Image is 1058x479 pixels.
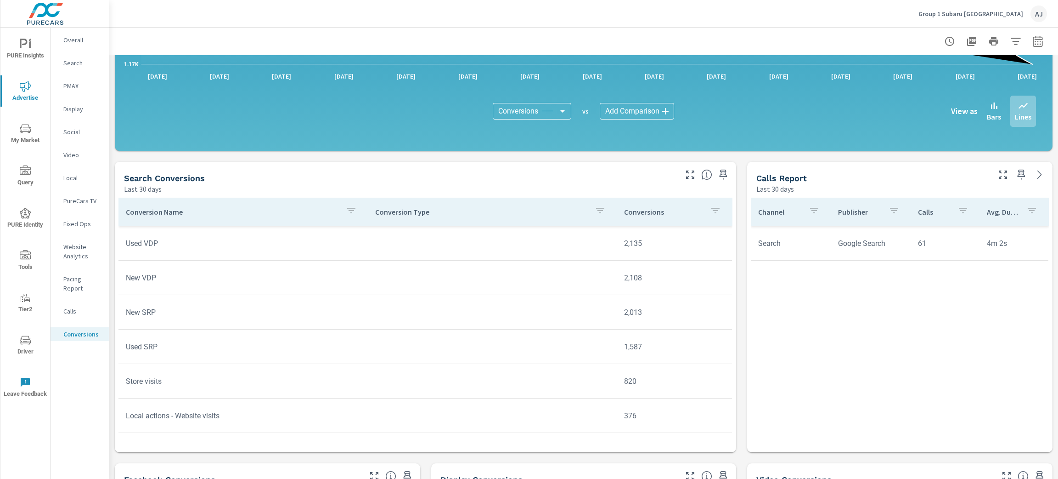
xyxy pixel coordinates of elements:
p: [DATE] [887,72,919,81]
div: Display [51,102,109,116]
p: PMAX [63,81,101,91]
td: 4m 2s [979,232,1048,255]
p: Pacing Report [63,274,101,293]
span: Search Conversions include Actions, Leads and Unmapped Conversions [701,169,712,180]
td: 2,013 [617,301,732,324]
p: [DATE] [390,72,422,81]
p: [DATE] [265,72,298,81]
p: Publisher [838,207,881,217]
div: Conversions [51,327,109,341]
p: Fixed Ops [63,219,101,228]
p: [DATE] [514,72,546,81]
h5: Search Conversions [124,173,205,183]
td: 61 [911,232,979,255]
p: Lines [1015,111,1031,122]
span: Leave Feedback [3,377,47,399]
p: Website Analytics [63,242,101,261]
a: See more details in report [1032,167,1047,182]
p: Group 1 Subaru [GEOGRAPHIC_DATA] [918,10,1023,18]
p: Search [63,58,101,68]
td: New SRP [118,301,368,324]
div: Video [51,148,109,162]
td: Search [751,232,831,255]
p: [DATE] [700,72,732,81]
td: Used VDP [118,232,368,255]
p: [DATE] [825,72,857,81]
td: 820 [617,370,732,393]
p: Calls [63,307,101,316]
div: Add Comparison [600,103,674,120]
p: Calls [918,207,950,217]
p: Last 30 days [756,183,794,194]
p: [DATE] [576,72,608,81]
div: Fixed Ops [51,217,109,231]
p: Video [63,150,101,160]
span: Tier2 [3,292,47,315]
p: Conversions [63,330,101,339]
button: Print Report [985,32,1003,51]
span: PURE Insights [3,39,47,61]
span: Driver [3,335,47,357]
p: vs [571,107,600,115]
span: Tools [3,250,47,273]
p: PureCars TV [63,196,101,205]
span: Add Comparison [605,107,659,116]
span: PURE Identity [3,208,47,230]
div: Calls [51,304,109,318]
td: Local actions - Website visits [118,404,368,428]
p: [DATE] [1011,72,1043,81]
button: Select Date Range [1029,32,1047,51]
button: Make Fullscreen [683,167,698,182]
button: Make Fullscreen [996,167,1010,182]
div: nav menu [0,28,50,408]
div: PMAX [51,79,109,93]
td: 376 [617,404,732,428]
p: [DATE] [452,72,484,81]
div: Search [51,56,109,70]
p: Conversion Type [375,207,588,217]
div: Website Analytics [51,240,109,263]
div: Conversions [493,103,571,120]
h6: View as [951,107,978,116]
td: Store visits [118,370,368,393]
div: Local [51,171,109,185]
p: [DATE] [328,72,360,81]
span: Query [3,165,47,188]
p: Conversion Name [126,207,338,217]
p: Channel [758,207,801,217]
span: Save this to your personalized report [716,167,731,182]
div: AJ [1030,6,1047,22]
p: Local [63,173,101,182]
td: Used SRP [118,335,368,359]
p: [DATE] [141,72,174,81]
td: 2,108 [617,266,732,290]
p: Last 30 days [124,183,162,194]
div: PureCars TV [51,194,109,208]
button: "Export Report to PDF" [962,32,981,51]
text: 1.17K [124,61,139,68]
p: [DATE] [763,72,795,81]
p: Social [63,127,101,137]
div: Social [51,125,109,139]
span: Save this to your personalized report [1014,167,1029,182]
span: My Market [3,123,47,146]
span: Conversions [498,107,538,116]
p: [DATE] [949,72,981,81]
td: New VDP [118,266,368,290]
h5: Calls Report [756,173,807,183]
div: Overall [51,33,109,47]
td: Google Search [831,232,911,255]
td: 1,587 [617,335,732,359]
p: [DATE] [203,72,236,81]
div: Pacing Report [51,272,109,295]
p: Bars [987,111,1001,122]
td: 2,135 [617,232,732,255]
span: Advertise [3,81,47,103]
p: Conversions [624,207,703,217]
p: Display [63,104,101,114]
p: Avg. Duration [987,207,1019,217]
p: [DATE] [638,72,670,81]
p: Overall [63,35,101,45]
